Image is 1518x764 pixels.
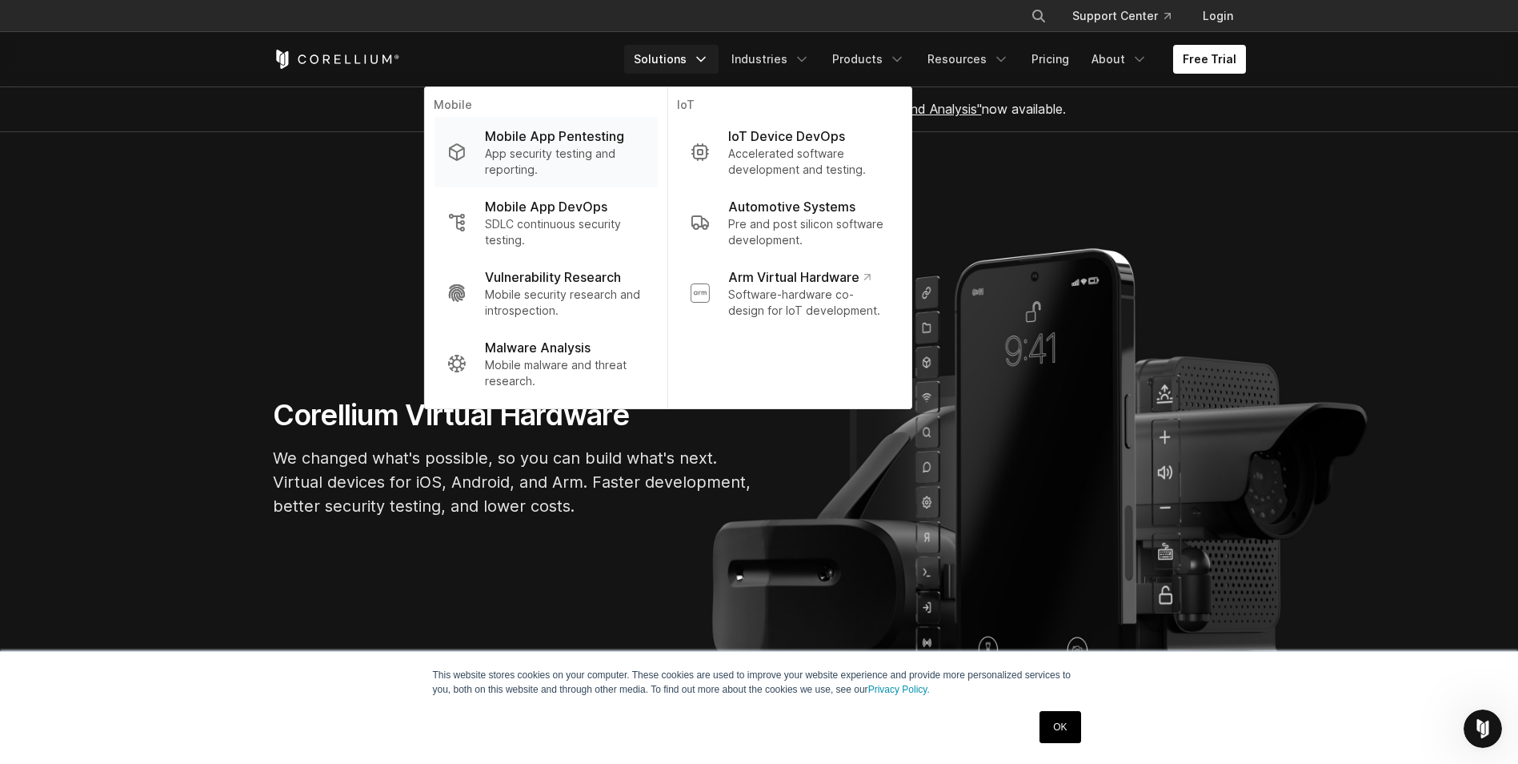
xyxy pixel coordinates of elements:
button: Search [1024,2,1053,30]
p: Mobile [434,97,657,117]
p: IoT [677,97,901,117]
p: Pre and post silicon software development. [728,216,888,248]
a: Resources [918,45,1019,74]
p: Mobile security research and introspection. [485,287,644,319]
a: Pricing [1022,45,1079,74]
p: SDLC continuous security testing. [485,216,644,248]
a: Vulnerability Research Mobile security research and introspection. [434,258,657,328]
a: Malware Analysis Mobile malware and threat research. [434,328,657,399]
p: App security testing and reporting. [485,146,644,178]
p: Arm Virtual Hardware [728,267,870,287]
p: Vulnerability Research [485,267,621,287]
a: Privacy Policy. [868,684,930,695]
h1: Corellium Virtual Hardware [273,397,753,433]
div: Navigation Menu [1011,2,1246,30]
a: Free Trial [1173,45,1246,74]
a: Arm Virtual Hardware Software-hardware co-design for IoT development. [677,258,901,328]
a: Solutions [624,45,719,74]
a: Support Center [1059,2,1184,30]
p: Mobile malware and threat research. [485,357,644,389]
div: Navigation Menu [624,45,1246,74]
a: IoT Device DevOps Accelerated software development and testing. [677,117,901,187]
a: Mobile App Pentesting App security testing and reporting. [434,117,657,187]
p: Malware Analysis [485,338,591,357]
a: Automotive Systems Pre and post silicon software development. [677,187,901,258]
a: Corellium Home [273,50,400,69]
a: Login [1190,2,1246,30]
p: Automotive Systems [728,197,855,216]
p: This website stores cookies on your computer. These cookies are used to improve your website expe... [433,668,1086,697]
a: Industries [722,45,819,74]
iframe: Intercom live chat [1464,710,1502,748]
p: Mobile App Pentesting [485,127,624,146]
a: Products [823,45,915,74]
p: Software-hardware co-design for IoT development. [728,287,888,319]
a: Mobile App DevOps SDLC continuous security testing. [434,187,657,258]
a: OK [1039,711,1080,743]
p: Accelerated software development and testing. [728,146,888,178]
p: Mobile App DevOps [485,197,607,216]
p: We changed what's possible, so you can build what's next. Virtual devices for iOS, Android, and A... [273,446,753,518]
p: IoT Device DevOps [728,127,845,146]
a: About [1082,45,1157,74]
